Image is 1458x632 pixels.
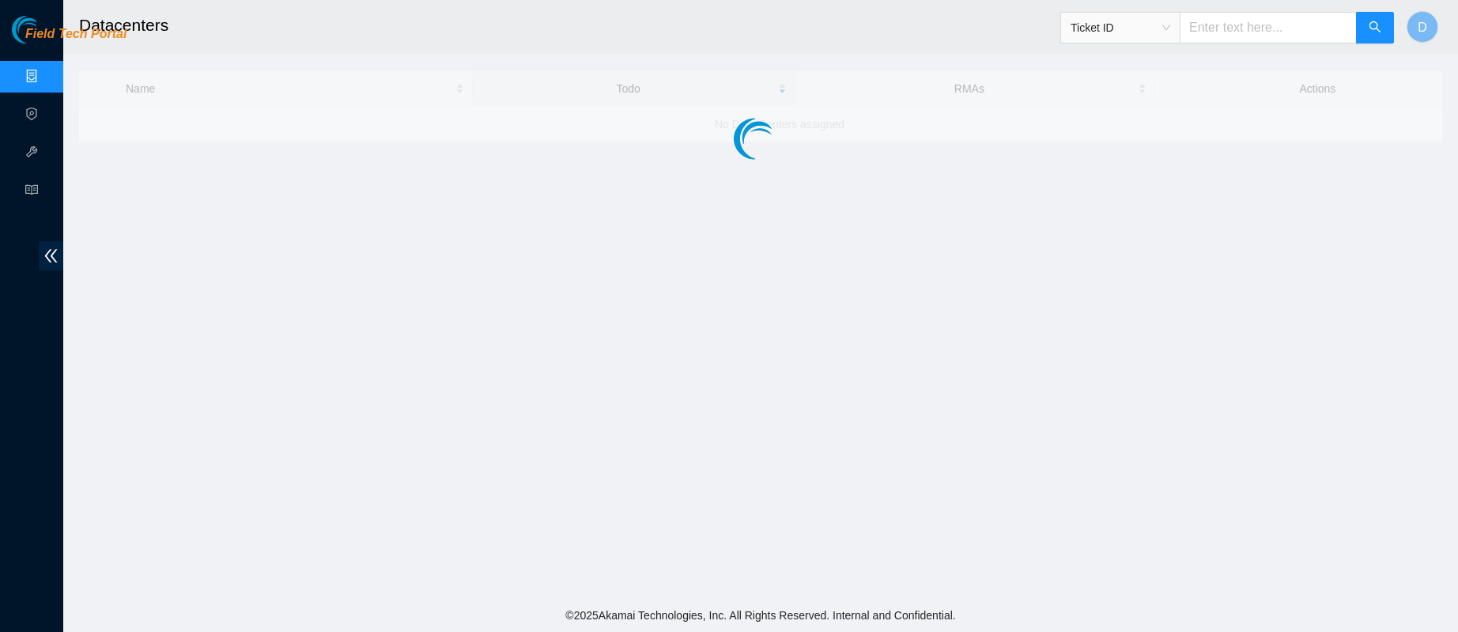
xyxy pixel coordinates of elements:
span: search [1369,21,1381,36]
button: D [1407,11,1438,43]
span: read [25,176,38,208]
span: D [1418,17,1427,37]
span: Field Tech Portal [25,27,127,42]
footer: © 2025 Akamai Technologies, Inc. All Rights Reserved. Internal and Confidential. [63,599,1458,632]
span: double-left [39,241,63,271]
span: Ticket ID [1071,16,1170,40]
input: Enter text here... [1180,12,1357,44]
a: Akamai TechnologiesField Tech Portal [12,28,127,49]
img: Akamai Technologies [12,16,80,44]
button: search [1356,12,1394,44]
